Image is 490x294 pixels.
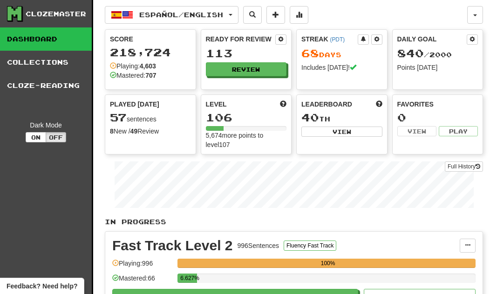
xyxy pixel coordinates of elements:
[206,112,287,123] div: 106
[145,72,156,79] strong: 707
[110,61,156,71] div: Playing:
[26,9,86,19] div: Clozemaster
[110,127,114,135] strong: 8
[180,274,197,283] div: 6.627%
[26,132,46,142] button: On
[301,47,319,60] span: 68
[301,111,319,124] span: 40
[280,100,286,109] span: Score more points to level up
[243,6,262,24] button: Search sentences
[112,239,233,253] div: Fast Track Level 2
[206,62,287,76] button: Review
[112,259,173,274] div: Playing: 996
[110,127,191,136] div: New / Review
[206,34,276,44] div: Ready for Review
[301,63,382,72] div: Includes [DATE]!
[105,217,483,227] p: In Progress
[301,34,358,44] div: Streak
[110,112,191,124] div: sentences
[46,132,66,142] button: Off
[397,63,478,72] div: Points [DATE]
[301,127,382,137] button: View
[7,281,77,291] span: Open feedback widget
[110,47,191,58] div: 218,724
[376,100,382,109] span: This week in points, UTC
[105,6,238,24] button: Español/English
[110,34,191,44] div: Score
[7,120,85,130] div: Dark Mode
[301,100,352,109] span: Leaderboard
[290,6,308,24] button: More stats
[266,6,285,24] button: Add sentence to collection
[445,161,483,172] a: Full History
[110,100,159,109] span: Played [DATE]
[110,71,157,80] div: Mastered:
[110,111,127,124] span: 57
[330,36,345,43] a: (PDT)
[301,112,382,124] div: th
[140,62,156,70] strong: 4,603
[397,34,467,45] div: Daily Goal
[180,259,476,268] div: 100%
[206,100,227,109] span: Level
[397,47,424,60] span: 840
[439,126,478,136] button: Play
[397,100,478,109] div: Favorites
[397,51,452,59] span: / 2000
[397,126,436,136] button: View
[238,241,279,250] div: 996 Sentences
[112,274,173,289] div: Mastered: 66
[139,11,223,19] span: Español / English
[206,131,287,149] div: 5,674 more points to level 107
[397,112,478,123] div: 0
[301,47,382,60] div: Day s
[284,241,336,251] button: Fluency Fast Track
[130,127,138,135] strong: 49
[206,47,287,59] div: 113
